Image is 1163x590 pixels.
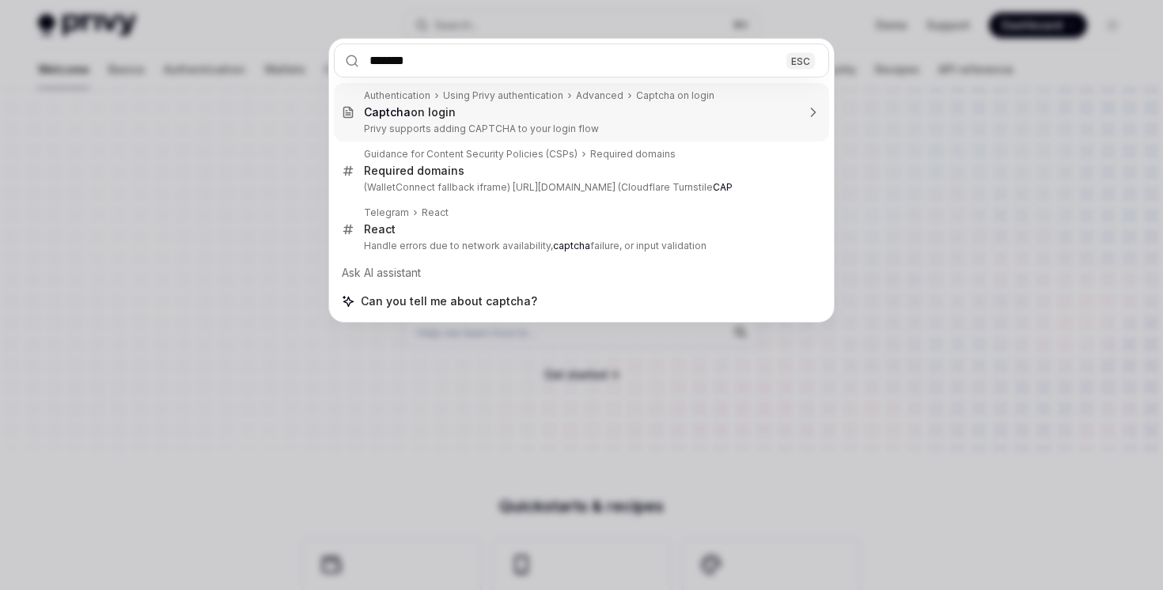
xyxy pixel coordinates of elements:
div: Using Privy authentication [443,89,563,102]
p: Handle errors due to network availability, failure, or input validation [364,240,796,252]
div: ESC [786,52,815,69]
div: React [422,206,449,219]
span: Can you tell me about captcha? [361,293,537,309]
div: Telegram [364,206,409,219]
p: (WalletConnect fallback iframe) [URL][DOMAIN_NAME] (Cloudflare Turnstile [364,181,796,194]
b: Captcha [364,105,411,119]
div: Ask AI assistant [334,259,829,287]
div: Required domains [364,164,464,178]
b: CAP [713,181,733,193]
div: Guidance for Content Security Policies (CSPs) [364,148,578,161]
div: Authentication [364,89,430,102]
b: captcha [553,240,590,252]
p: Privy supports adding CAPTCHA to your login flow [364,123,796,135]
div: React [364,222,396,236]
div: Required domains [590,148,676,161]
div: on login [364,105,456,119]
div: Advanced [576,89,623,102]
div: Captcha on login [636,89,714,102]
